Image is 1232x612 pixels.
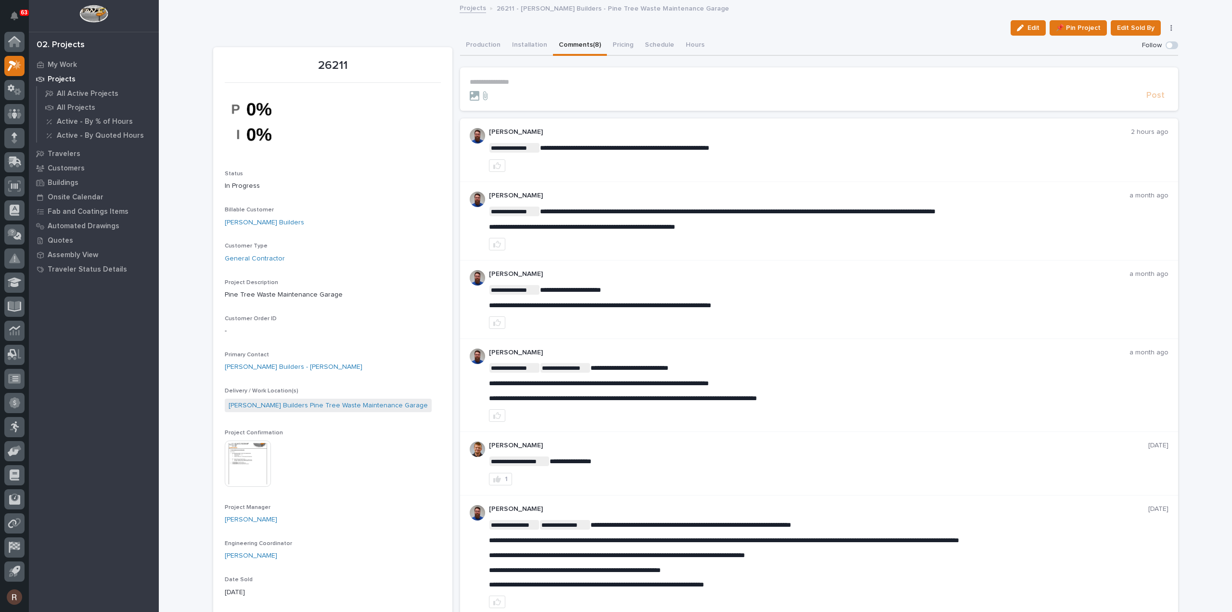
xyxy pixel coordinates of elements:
span: Primary Contact [225,352,269,358]
span: Delivery / Work Location(s) [225,388,298,394]
p: In Progress [225,181,441,191]
p: a month ago [1129,270,1168,278]
button: Notifications [4,6,25,26]
p: 26211 [225,59,441,73]
a: All Projects [37,101,159,114]
span: Customer Order ID [225,316,277,322]
span: Customer Type [225,243,268,249]
button: Post [1142,90,1168,101]
img: 6hTokn1ETDGPf9BPokIQ [470,270,485,286]
a: [PERSON_NAME] Builders Pine Tree Waste Maintenance Garage [229,401,428,411]
span: Post [1146,90,1165,101]
a: Active - By Quoted Hours [37,129,159,142]
a: Travelers [29,146,159,161]
p: Assembly View [48,251,98,260]
p: Pine Tree Waste Maintenance Garage [225,290,441,300]
p: a month ago [1129,349,1168,357]
button: Schedule [639,36,680,56]
p: All Projects [57,104,95,112]
p: Active - By % of Hours [57,117,133,126]
img: Workspace Logo [79,5,108,23]
button: users-avatar [4,587,25,607]
p: Automated Drawings [48,222,119,231]
a: My Work [29,57,159,72]
span: Project Confirmation [225,430,283,436]
span: Project Description [225,280,278,286]
div: 1 [505,476,508,482]
img: 6hTokn1ETDGPf9BPokIQ [470,192,485,207]
a: Traveler Status Details [29,262,159,276]
p: 2 hours ago [1131,128,1168,136]
p: Buildings [48,179,78,187]
a: [PERSON_NAME] [225,551,277,561]
button: Production [460,36,506,56]
button: like this post [489,596,505,608]
button: like this post [489,409,505,422]
a: All Active Projects [37,87,159,100]
p: [PERSON_NAME] [489,270,1129,278]
p: Projects [48,75,76,84]
a: [PERSON_NAME] [225,515,277,525]
a: Active - By % of Hours [37,115,159,128]
p: Travelers [48,150,80,158]
p: 63 [21,9,27,16]
div: 02. Projects [37,40,85,51]
p: [DATE] [1148,505,1168,513]
img: 6hTokn1ETDGPf9BPokIQ [470,128,485,143]
a: Fab and Coatings Items [29,204,159,219]
span: Engineering Coordinator [225,541,292,547]
a: [PERSON_NAME] Builders - [PERSON_NAME] [225,362,362,372]
span: Edit [1027,24,1039,32]
a: Assembly View [29,247,159,262]
button: Pricing [607,36,639,56]
span: Project Manager [225,505,270,510]
img: pS61fH0C8KVZR49uOhrBZtp3HlTLXQz0dkB1HakbdX0 [225,89,297,155]
a: Projects [29,72,159,86]
span: Edit Sold By [1117,22,1155,34]
a: Onsite Calendar [29,190,159,204]
img: AOh14Gijbd6eejXF32J59GfCOuyvh5OjNDKoIp8XuOuX=s96-c [470,442,485,457]
p: 26211 - [PERSON_NAME] Builders - Pine Tree Waste Maintenance Garage [497,2,729,13]
a: [PERSON_NAME] Builders [225,218,304,228]
button: like this post [489,238,505,250]
p: [DATE] [225,587,441,598]
a: Quotes [29,233,159,247]
img: 6hTokn1ETDGPf9BPokIQ [470,349,485,364]
button: 1 [489,473,512,485]
p: [PERSON_NAME] [489,442,1148,450]
p: Follow [1142,41,1162,50]
p: My Work [48,61,77,69]
p: Quotes [48,236,73,245]
a: General Contractor [225,254,285,264]
button: 📌 Pin Project [1050,20,1107,36]
div: Notifications63 [12,12,25,27]
span: Date Sold [225,577,253,583]
p: Customers [48,164,85,173]
span: Billable Customer [225,207,274,213]
p: [PERSON_NAME] [489,349,1129,357]
p: [DATE] [1148,442,1168,450]
p: [PERSON_NAME] [489,505,1148,513]
a: Buildings [29,175,159,190]
span: Status [225,171,243,177]
p: Active - By Quoted Hours [57,131,144,140]
button: like this post [489,159,505,172]
p: Traveler Status Details [48,265,127,274]
button: like this post [489,316,505,329]
a: Customers [29,161,159,175]
button: Edit Sold By [1111,20,1161,36]
a: Automated Drawings [29,219,159,233]
button: Installation [506,36,553,56]
span: 📌 Pin Project [1056,22,1101,34]
p: Fab and Coatings Items [48,208,128,216]
button: Edit [1011,20,1046,36]
p: All Active Projects [57,90,118,98]
button: Comments (8) [553,36,607,56]
button: Hours [680,36,710,56]
a: Projects [460,2,486,13]
p: Onsite Calendar [48,193,103,202]
p: [PERSON_NAME] [489,192,1129,200]
p: - [225,326,441,336]
p: [PERSON_NAME] [489,128,1131,136]
img: 6hTokn1ETDGPf9BPokIQ [470,505,485,521]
